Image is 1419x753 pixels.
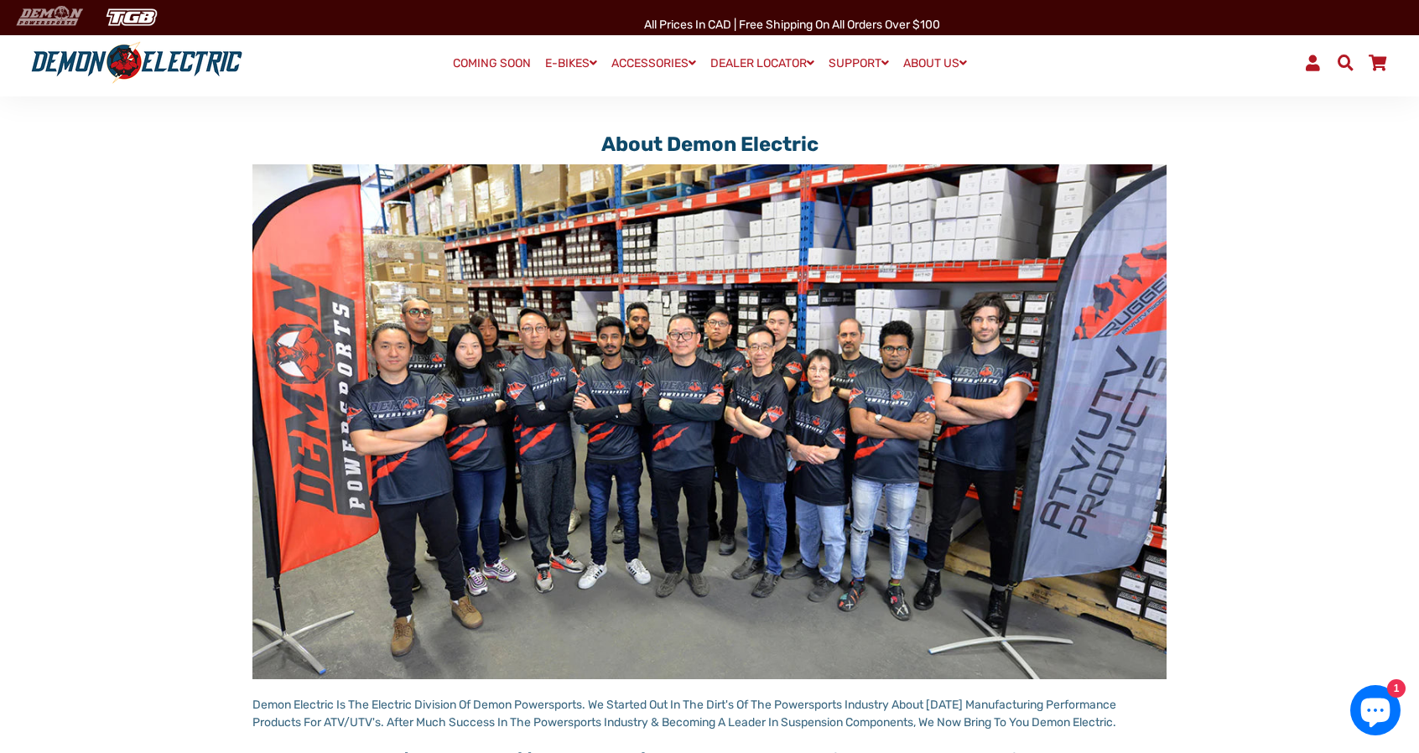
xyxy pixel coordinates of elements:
a: COMING SOON [447,52,537,75]
inbox-online-store-chat: Shopify online store chat [1345,685,1406,740]
img: Demon Electric [8,3,89,31]
a: ABOUT US [897,51,973,75]
h1: About Demon Electric [252,132,1167,157]
img: TGB Canada [97,3,166,31]
a: ACCESSORIES [606,51,702,75]
img: Demon Electric logo [25,41,248,85]
a: DEALER LOCATOR [704,51,820,75]
a: E-BIKES [539,51,603,75]
span: All Prices in CAD | Free shipping on all orders over $100 [644,18,940,32]
a: SUPPORT [823,51,895,75]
